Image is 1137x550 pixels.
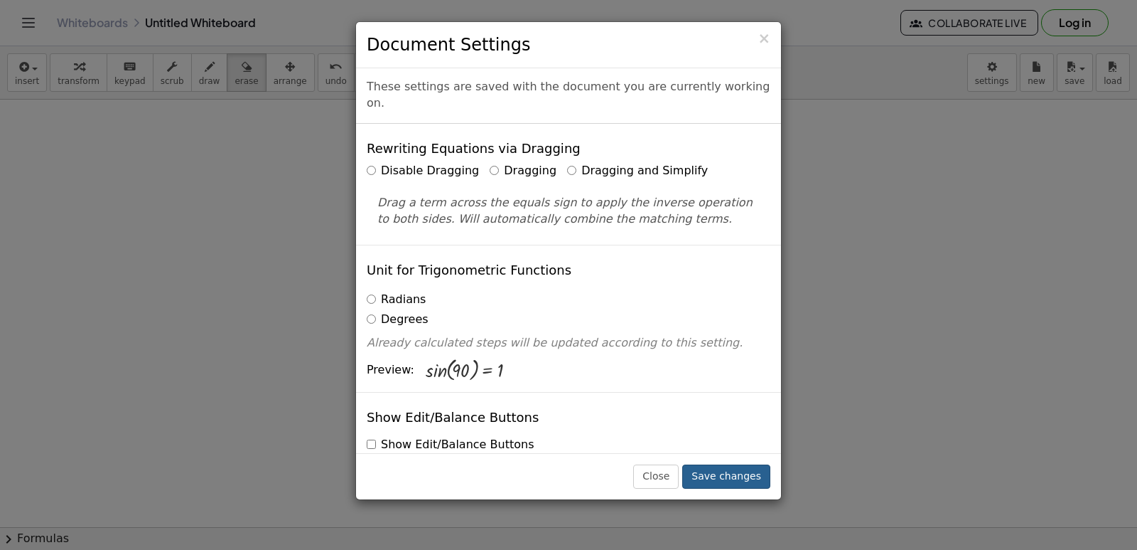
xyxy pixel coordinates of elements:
label: Dragging [490,163,556,179]
h3: Document Settings [367,33,770,57]
label: Dragging and Simplify [567,163,708,179]
input: Dragging [490,166,499,175]
div: These settings are saved with the document you are currently working on. [356,68,781,124]
label: Show Edit/Balance Buttons [367,437,534,453]
input: Radians [367,295,376,304]
button: Close [758,31,770,46]
p: Drag a term across the equals sign to apply the inverse operation to both sides. Will automatical... [377,195,760,228]
h4: Unit for Trigonometric Functions [367,263,571,277]
input: Dragging and Simplify [567,166,576,175]
p: Already calculated steps will be updated according to this setting. [367,335,770,351]
input: Disable Dragging [367,166,376,175]
label: Degrees [367,312,429,328]
button: Save changes [682,465,770,489]
button: Close [633,465,679,489]
span: Preview: [367,362,414,379]
span: × [758,30,770,47]
h4: Rewriting Equations via Dragging [367,142,581,156]
input: Degrees [367,314,376,324]
h4: Show Edit/Balance Buttons [367,411,539,425]
input: Show Edit/Balance Buttons [367,440,376,449]
label: Disable Dragging [367,163,479,179]
label: Radians [367,292,426,308]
